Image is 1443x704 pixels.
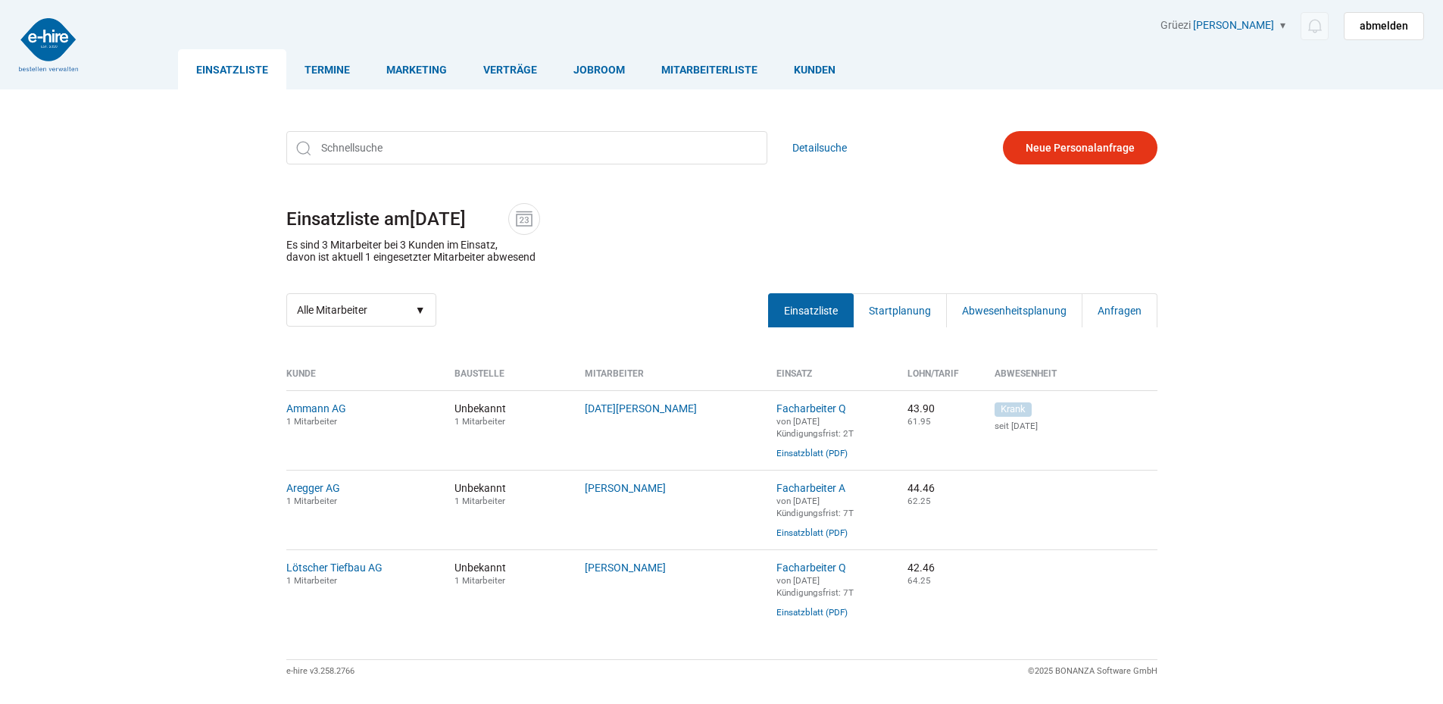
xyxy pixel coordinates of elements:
[1160,19,1424,40] div: Grüezi
[896,368,983,390] th: Lohn/Tarif
[286,203,1157,235] h1: Einsatzliste am
[368,49,465,89] a: Marketing
[776,496,854,518] small: von [DATE] Kündigungsfrist: 7T
[776,575,854,598] small: von [DATE] Kündigungsfrist: 7T
[585,482,666,494] a: [PERSON_NAME]
[286,402,346,415] a: Ammann AG
[1003,131,1157,164] a: Neue Personalanfrage
[585,562,666,574] a: [PERSON_NAME]
[286,562,383,574] a: Lötscher Tiefbau AG
[1028,660,1157,683] div: ©2025 BONANZA Software GmbH
[907,402,935,415] nobr: 43.90
[907,496,931,506] small: 62.25
[178,49,286,89] a: Einsatzliste
[19,18,78,71] img: logo2.png
[776,402,846,415] a: Facharbeiter Q
[907,562,935,574] nobr: 42.46
[454,402,563,427] span: Unbekannt
[907,416,931,427] small: 61.95
[776,482,845,494] a: Facharbeiter A
[643,49,776,89] a: Mitarbeiterliste
[454,482,563,506] span: Unbekannt
[454,562,563,586] span: Unbekannt
[286,131,767,164] input: Schnellsuche
[454,416,505,427] small: 1 Mitarbeiter
[776,416,854,439] small: von [DATE] Kündigungsfrist: 2T
[286,575,337,586] small: 1 Mitarbeiter
[286,368,443,390] th: Kunde
[286,239,536,263] p: Es sind 3 Mitarbeiter bei 3 Kunden im Einsatz, davon ist aktuell 1 eingesetzter Mitarbeiter abwesend
[776,562,846,574] a: Facharbeiter Q
[585,402,697,415] a: [DATE][PERSON_NAME]
[1305,17,1324,36] img: icon-notification.svg
[776,527,848,538] a: Einsatzblatt (PDF)
[1344,12,1424,40] a: abmelden
[465,49,555,89] a: Verträge
[776,607,848,618] a: Einsatzblatt (PDF)
[1082,293,1157,327] a: Anfragen
[286,416,337,427] small: 1 Mitarbeiter
[286,496,337,506] small: 1 Mitarbeiter
[573,368,765,390] th: Mitarbeiter
[853,293,947,327] a: Startplanung
[907,482,935,494] nobr: 44.46
[286,482,340,494] a: Aregger AG
[555,49,643,89] a: Jobroom
[995,402,1032,417] span: Krank
[768,293,854,327] a: Einsatzliste
[983,368,1157,390] th: Abwesenheit
[776,49,854,89] a: Kunden
[443,368,574,390] th: Baustelle
[776,448,848,458] a: Einsatzblatt (PDF)
[513,208,536,230] img: icon-date.svg
[1193,19,1274,31] a: [PERSON_NAME]
[286,49,368,89] a: Termine
[907,575,931,586] small: 64.25
[792,131,847,164] a: Detailsuche
[286,660,355,683] div: e-hire v3.258.2766
[765,368,896,390] th: Einsatz
[454,496,505,506] small: 1 Mitarbeiter
[995,421,1157,431] small: seit [DATE]
[454,575,505,586] small: 1 Mitarbeiter
[946,293,1082,327] a: Abwesenheitsplanung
